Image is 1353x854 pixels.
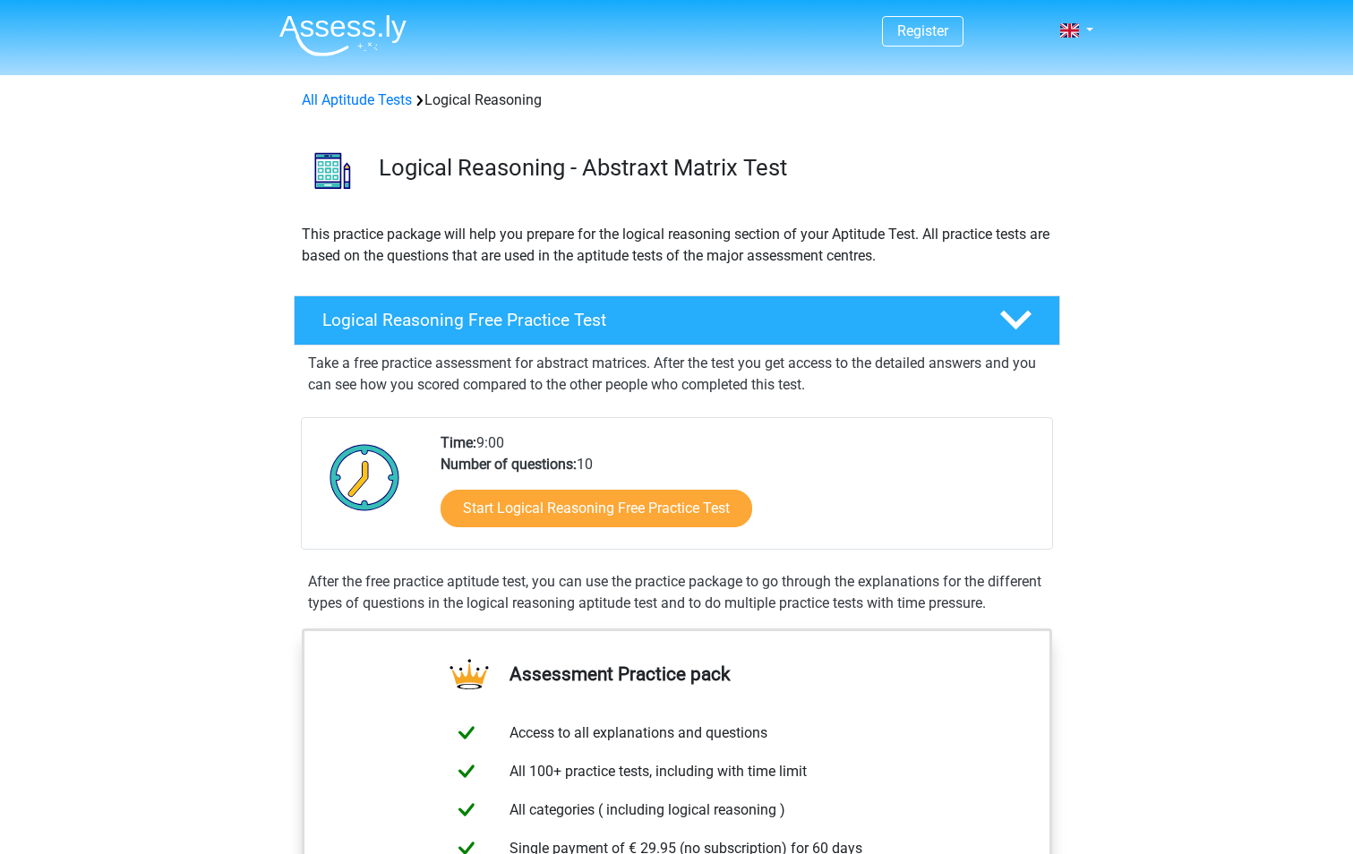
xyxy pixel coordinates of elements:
div: Logical Reasoning [295,90,1059,111]
div: 9:00 10 [427,432,1051,549]
h3: Logical Reasoning - Abstraxt Matrix Test [379,154,1046,182]
p: This practice package will help you prepare for the logical reasoning section of your Aptitude Te... [302,224,1052,267]
b: Number of questions: [441,456,577,473]
b: Time: [441,434,476,451]
a: Register [897,22,948,39]
a: All Aptitude Tests [302,91,412,108]
div: After the free practice aptitude test, you can use the practice package to go through the explana... [301,571,1053,614]
img: logical reasoning [295,132,371,209]
img: Assessly [279,14,407,56]
a: Logical Reasoning Free Practice Test [287,295,1067,346]
img: Clock [320,432,410,522]
h4: Logical Reasoning Free Practice Test [322,310,971,330]
p: Take a free practice assessment for abstract matrices. After the test you get access to the detai... [308,353,1046,396]
a: Start Logical Reasoning Free Practice Test [441,490,752,527]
